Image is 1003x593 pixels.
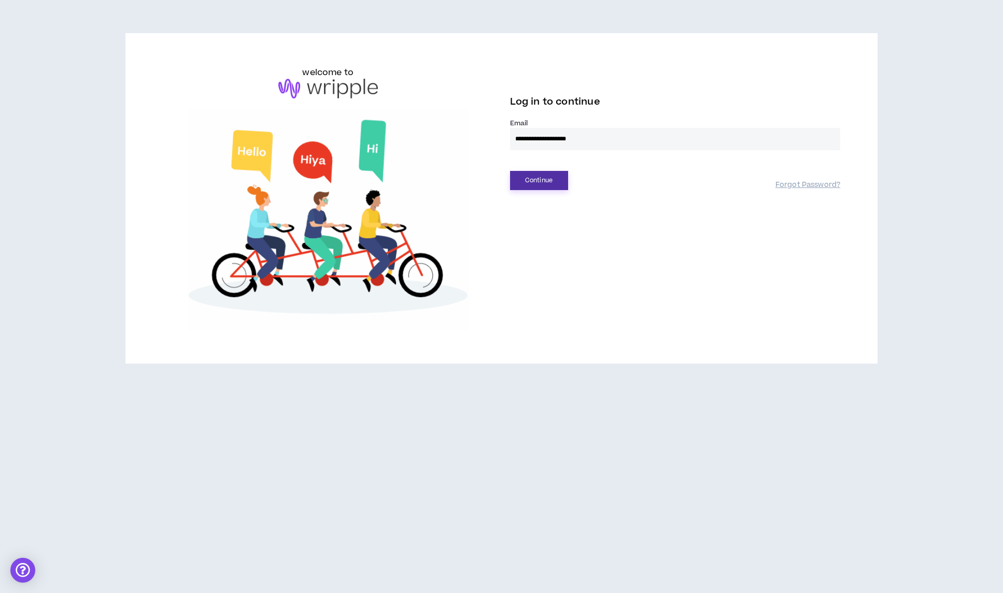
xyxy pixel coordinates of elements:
h6: welcome to [302,66,354,79]
div: Open Intercom Messenger [10,558,35,583]
span: Log in to continue [510,95,600,108]
label: Email [510,119,841,128]
img: logo-brand.png [278,79,378,98]
button: Continue [510,171,568,190]
img: Welcome to Wripple [163,109,493,331]
a: Forgot Password? [775,180,840,190]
